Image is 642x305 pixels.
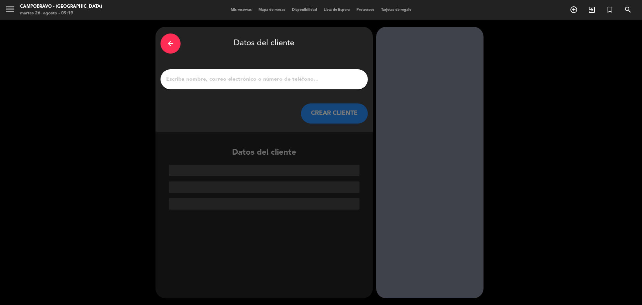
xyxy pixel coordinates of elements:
span: Mis reservas [227,8,255,12]
div: Campobravo - [GEOGRAPHIC_DATA] [20,3,102,10]
div: Datos del cliente [160,32,368,55]
div: Datos del cliente [155,146,373,210]
button: CREAR CLIENTE [301,103,368,124]
input: Escriba nombre, correo electrónico o número de teléfono... [166,75,363,84]
div: martes 26. agosto - 09:19 [20,10,102,17]
i: arrow_back [167,40,175,48]
i: turned_in_not [606,6,614,14]
span: Tarjetas de regalo [378,8,415,12]
span: Mapa de mesas [255,8,289,12]
span: Lista de Espera [320,8,353,12]
i: search [624,6,632,14]
span: Pre-acceso [353,8,378,12]
i: menu [5,4,15,14]
i: add_circle_outline [570,6,578,14]
button: menu [5,4,15,16]
i: exit_to_app [588,6,596,14]
span: Disponibilidad [289,8,320,12]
